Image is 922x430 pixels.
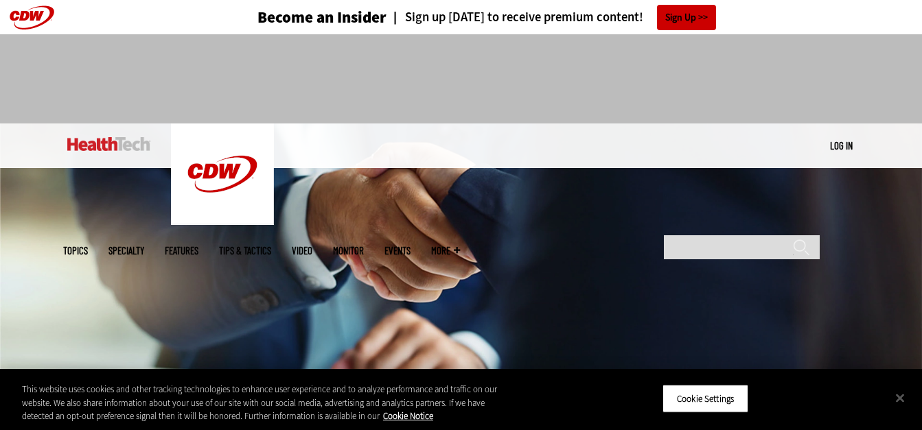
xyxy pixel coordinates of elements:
span: More [431,246,460,256]
img: Home [67,137,150,151]
a: Become an Insider [206,10,387,25]
a: More information about your privacy [383,410,433,422]
a: Log in [830,139,853,152]
a: Sign up [DATE] to receive premium content! [387,11,643,24]
span: Specialty [108,246,144,256]
div: User menu [830,139,853,153]
span: Topics [63,246,88,256]
iframe: advertisement [211,48,711,110]
a: Video [292,246,312,256]
a: Tips & Tactics [219,246,271,256]
div: This website uses cookies and other tracking technologies to enhance user experience and to analy... [22,383,507,423]
h3: Become an Insider [257,10,387,25]
a: Features [165,246,198,256]
button: Close [885,383,915,413]
button: Cookie Settings [662,384,748,413]
img: Home [171,123,274,225]
a: MonITor [333,246,364,256]
a: Sign Up [657,5,716,30]
a: Events [384,246,411,256]
a: CDW [171,214,274,228]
